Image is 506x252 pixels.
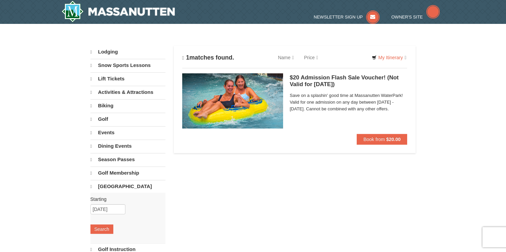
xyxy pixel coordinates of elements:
[386,137,401,142] strong: $20.00
[357,134,407,145] button: Book from $20.00
[90,99,165,112] a: Biking
[90,126,165,139] a: Events
[90,59,165,72] a: Snow Sports Lessons
[314,14,380,20] a: Newsletter Sign Up
[314,14,363,20] span: Newsletter Sign Up
[273,51,299,64] a: Name
[290,92,407,112] span: Save on a splashin' good time at Massanutten WaterPark! Valid for one admission on any day betwee...
[90,180,165,193] a: [GEOGRAPHIC_DATA]
[62,1,175,22] a: Massanutten Resort
[367,52,411,63] a: My Itinerary
[90,140,165,152] a: Dining Events
[90,153,165,166] a: Season Passes
[391,14,423,20] span: Owner's Site
[62,1,175,22] img: Massanutten Resort Logo
[90,167,165,179] a: Golf Membership
[90,113,165,125] a: Golf
[90,196,160,203] label: Starting
[299,51,323,64] a: Price
[363,137,385,142] span: Book from
[90,72,165,85] a: Lift Tickets
[90,86,165,99] a: Activities & Attractions
[290,74,407,88] h5: $20 Admission Flash Sale Voucher! (Not Valid for [DATE])
[182,73,283,129] img: 6619917-1620-40eb9cb2.jpg
[391,14,440,20] a: Owner's Site
[90,46,165,58] a: Lodging
[90,224,113,234] button: Search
